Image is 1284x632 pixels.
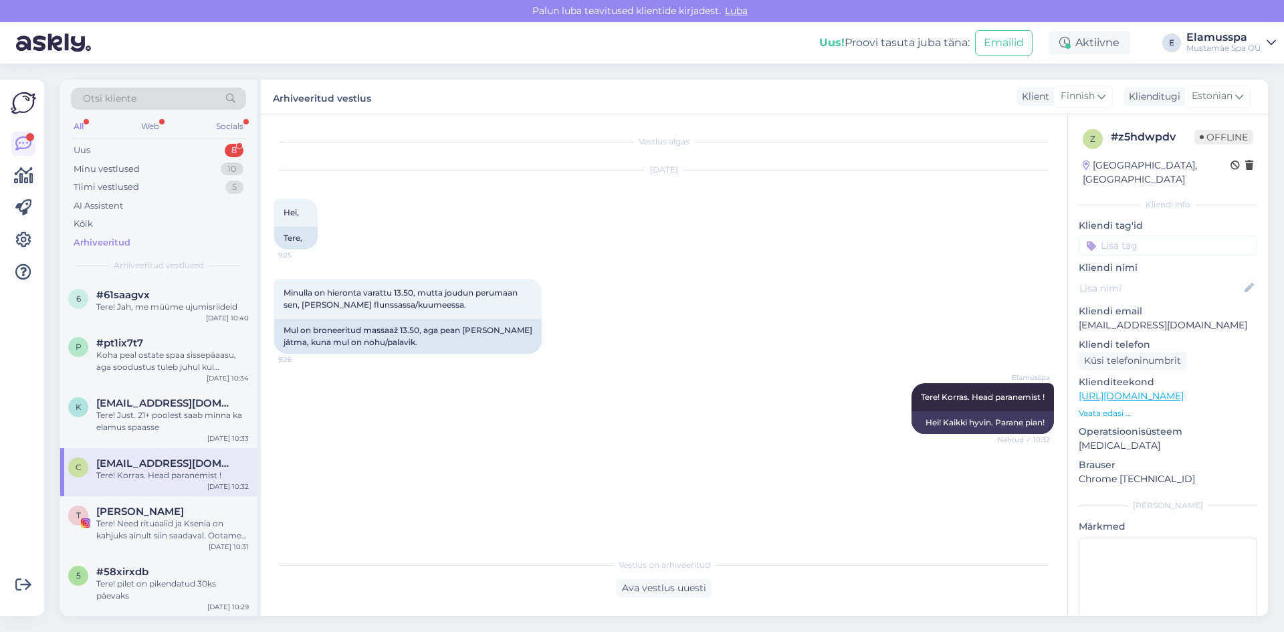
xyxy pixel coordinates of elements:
a: [URL][DOMAIN_NAME] [1079,390,1184,402]
div: Proovi tasuta juba täna: [819,35,970,51]
div: All [71,118,86,135]
div: [DATE] 10:32 [207,482,249,492]
span: Elamusspa [1000,373,1050,383]
div: Klienditugi [1123,90,1180,104]
div: # z5hdwpdv [1111,129,1194,145]
div: [PERSON_NAME] [1079,500,1257,512]
span: Nähtud ✓ 10:32 [998,435,1050,445]
div: Uus [74,144,90,157]
div: [DATE] 10:33 [207,433,249,443]
div: [DATE] 10:40 [206,313,249,323]
p: [EMAIL_ADDRESS][DOMAIN_NAME] [1079,318,1257,332]
div: Mustamäe Spa OÜ [1186,43,1261,54]
img: Askly Logo [11,90,36,116]
div: Socials [213,118,246,135]
p: Märkmed [1079,520,1257,534]
span: Т [76,510,81,520]
b: Uus! [819,36,845,49]
input: Lisa nimi [1079,281,1242,296]
div: Tere! Need rituaalid ja Ksenia on kahjuks ainult siin saadaval. Ootame teid siis järgmine kord te... [96,518,249,542]
p: Kliendi telefon [1079,338,1257,352]
div: Küsi telefoninumbrit [1079,352,1186,370]
p: Brauser [1079,458,1257,472]
p: Kliendi tag'id [1079,219,1257,233]
div: Kliendi info [1079,199,1257,211]
span: 6 [76,294,81,304]
div: Hei! Kaikki hyvin. Parane pian! [912,411,1054,434]
span: Otsi kliente [83,92,136,106]
div: [DATE] 10:34 [207,373,249,383]
p: Vaata edasi ... [1079,407,1257,419]
span: kiisu.miisu112@gmail.com [96,397,235,409]
div: AI Assistent [74,199,123,213]
p: Operatsioonisüsteem [1079,425,1257,439]
div: Web [138,118,162,135]
span: com.elamusspa-ee@viskibunkkeri.fi [96,457,235,469]
div: Ava vestlus uuesti [617,579,712,597]
span: Vestlus on arhiveeritud [619,559,710,571]
span: Minulla on hieronta varattu 13.50, mutta joudun perumaan sen, [PERSON_NAME] flunssassa/kuumeessa. [284,288,520,310]
span: z [1090,134,1095,144]
div: Tiimi vestlused [74,181,139,194]
div: Koha peal ostate spaa sissepäaasu, aga soodustus tuleb juhul kui massaaz kestab alates 45min [96,349,249,373]
div: [DATE] [274,164,1054,176]
span: p [76,342,82,352]
span: k [76,402,82,412]
div: Arhiveeritud [74,236,130,249]
div: Tere! pilet on pikendatud 30ks päevaks [96,578,249,602]
input: Lisa tag [1079,235,1257,255]
p: [MEDICAL_DATA] [1079,439,1257,453]
span: #61saagvx [96,289,150,301]
div: Aktiivne [1049,31,1130,55]
div: Tere! Korras. Head paranemist ! [96,469,249,482]
div: 10 [221,163,243,176]
span: Luba [721,5,752,17]
span: 9:26 [278,354,328,364]
div: E [1162,33,1181,52]
p: Kliendi nimi [1079,261,1257,275]
span: Finnish [1061,89,1095,104]
div: Kõik [74,217,93,231]
span: Arhiveeritud vestlused [114,259,204,272]
button: Emailid [975,30,1033,56]
div: Vestlus algas [274,136,1054,148]
div: Minu vestlused [74,163,140,176]
span: 5 [76,570,81,581]
div: Tere, [274,227,318,249]
span: Estonian [1192,89,1233,104]
span: 9:25 [278,250,328,260]
span: Offline [1194,130,1253,144]
div: [GEOGRAPHIC_DATA], [GEOGRAPHIC_DATA] [1083,159,1230,187]
div: Tere! Jah, me müüme ujumisriideid [96,301,249,313]
span: Hei, [284,207,299,217]
span: Tere! Korras. Head paranemist ! [921,392,1045,402]
span: Татьяна Байдакова [96,506,184,518]
div: Mul on broneeritud massaaž 13.50, aga pean [PERSON_NAME] jätma, kuna mul on nohu/palavik. [274,319,542,354]
p: Kliendi email [1079,304,1257,318]
p: Klienditeekond [1079,375,1257,389]
div: Klient [1016,90,1049,104]
div: Tere! Just. 21+ poolest saab minna ka elamus spaasse [96,409,249,433]
a: ElamusspaMustamäe Spa OÜ [1186,32,1276,54]
span: #58xirxdb [96,566,148,578]
div: 8 [225,144,243,157]
p: Chrome [TECHNICAL_ID] [1079,472,1257,486]
div: [DATE] 10:31 [209,542,249,552]
span: #pt1ix7t7 [96,337,143,349]
div: 5 [225,181,243,194]
div: [DATE] 10:29 [207,602,249,612]
label: Arhiveeritud vestlus [273,88,371,106]
span: c [76,462,82,472]
div: Elamusspa [1186,32,1261,43]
